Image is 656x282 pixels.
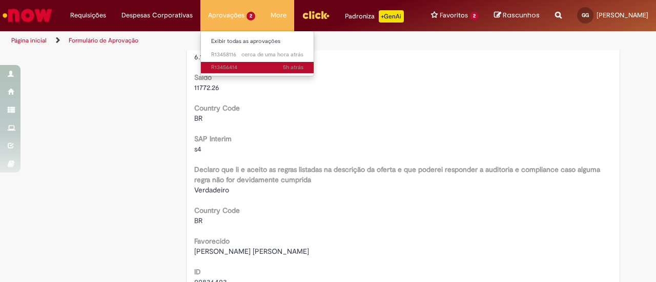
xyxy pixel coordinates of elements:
span: [PERSON_NAME] [PERSON_NAME] [194,247,309,256]
span: 11772.26 [194,83,219,92]
div: Padroniza [345,10,404,23]
span: 6.1182 [194,52,213,61]
span: 2 [470,12,479,20]
span: R13456414 [211,63,303,72]
img: ServiceNow [1,5,54,26]
span: Rascunhos [503,10,540,20]
b: SAP Interim [194,134,232,143]
p: +GenAi [379,10,404,23]
span: Aprovações [208,10,244,20]
span: More [271,10,286,20]
a: Aberto R13458116 : [201,49,314,60]
a: Aberto R13456414 : [201,62,314,73]
a: Página inicial [11,36,47,45]
a: Exibir todas as aprovações [201,36,314,47]
ul: Aprovações [200,31,314,76]
ul: Trilhas de página [8,31,429,50]
span: cerca de uma hora atrás [241,51,303,58]
span: Despesas Corporativas [121,10,193,20]
span: BR [194,216,202,225]
span: Verdadeiro [194,185,229,194]
b: Country Code [194,206,240,215]
span: 2 [247,12,255,20]
b: Country Code [194,103,240,113]
span: R13458116 [211,51,303,59]
img: click_logo_yellow_360x200.png [302,7,330,23]
span: BR [194,114,202,123]
span: Favoritos [440,10,468,20]
span: 5h atrás [283,63,303,71]
b: ID [194,267,201,276]
time: 28/08/2025 14:08:36 [241,51,303,58]
a: Formulário de Aprovação [69,36,138,45]
span: Requisições [70,10,106,20]
span: [PERSON_NAME] [597,11,648,19]
b: Favorecido [194,236,230,246]
a: Rascunhos [494,11,540,20]
span: GG [582,12,589,18]
b: Saldo [194,73,212,82]
b: Declaro que li e aceito as regras listadas na descrição da oferta e que poderei responder a audit... [194,165,600,184]
span: s4 [194,144,201,154]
